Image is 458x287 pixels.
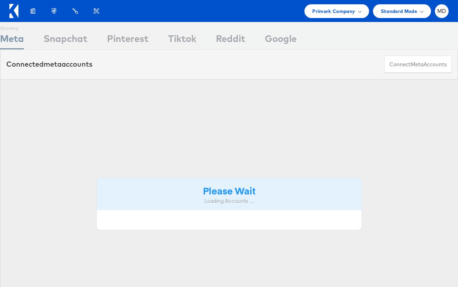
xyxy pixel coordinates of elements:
[216,32,245,49] div: Reddit
[384,56,452,73] button: ConnectmetaAccounts
[203,184,255,197] strong: Please Wait
[381,7,417,15] span: Standard Mode
[168,32,196,49] div: Tiktok
[437,9,446,14] span: MD
[265,32,297,49] div: Google
[43,60,62,69] span: meta
[107,32,148,49] div: Pinterest
[6,59,92,69] div: Connected accounts
[411,61,424,68] span: meta
[43,32,87,49] div: Snapchat
[312,7,355,15] span: Primark Company
[103,197,356,205] div: Loading Accounts ....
